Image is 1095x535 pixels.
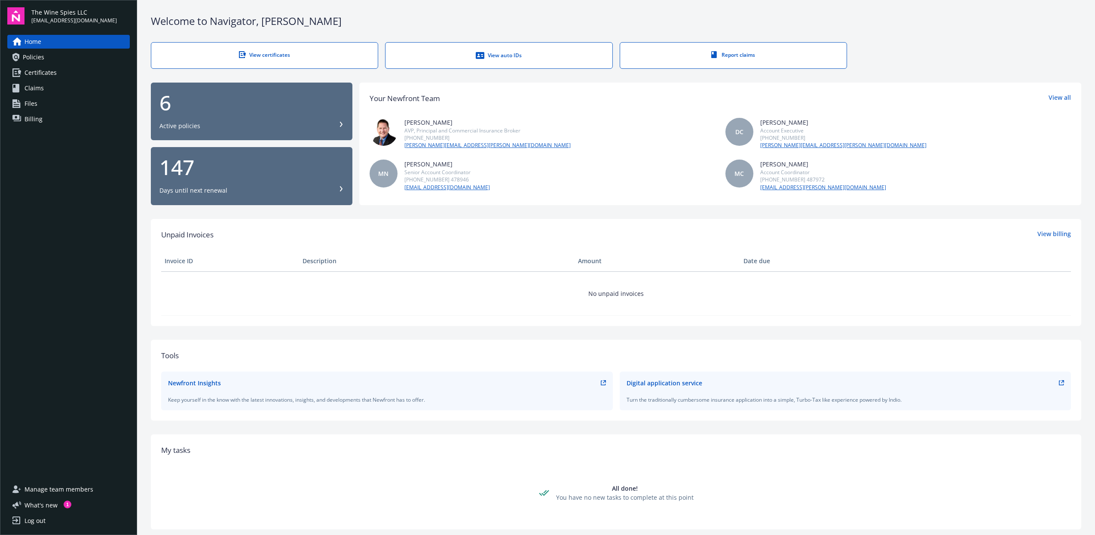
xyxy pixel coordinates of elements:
[760,127,927,134] div: Account Executive
[760,176,886,183] div: [PHONE_NUMBER] 487972
[556,484,694,493] div: All done!
[7,483,130,496] a: Manage team members
[161,229,214,240] span: Unpaid Invoices
[151,42,378,69] a: View certificates
[31,17,117,25] span: [EMAIL_ADDRESS][DOMAIN_NAME]
[385,42,612,69] a: View auto IDs
[378,169,388,178] span: MN
[7,66,130,80] a: Certificates
[620,42,847,69] a: Report claims
[627,396,1064,403] div: Turn the traditionally cumbersome insurance application into a simple, Turbo-Tax like experience ...
[7,81,130,95] a: Claims
[24,66,57,80] span: Certificates
[31,7,130,25] button: The Wine Spies LLC[EMAIL_ADDRESS][DOMAIN_NAME]
[760,118,927,127] div: [PERSON_NAME]
[403,51,595,60] div: View auto IDs
[159,122,200,130] div: Active policies
[404,141,571,149] a: [PERSON_NAME][EMAIL_ADDRESS][PERSON_NAME][DOMAIN_NAME]
[7,501,71,510] button: What's new1
[7,97,130,111] a: Files
[760,169,886,176] div: Account Coordinator
[159,92,344,113] div: 6
[161,251,299,271] th: Invoice ID
[151,83,352,141] button: 6Active policies
[760,134,927,141] div: [PHONE_NUMBER]
[404,176,490,183] div: [PHONE_NUMBER] 478946
[760,184,886,191] a: [EMAIL_ADDRESS][PERSON_NAME][DOMAIN_NAME]
[740,251,878,271] th: Date due
[159,186,227,195] div: Days until next renewal
[760,160,886,169] div: [PERSON_NAME]
[24,514,46,528] div: Log out
[735,127,743,136] span: DC
[168,396,606,403] div: Keep yourself in the know with the latest innovations, insights, and developments that Newfront h...
[151,14,1081,28] div: Welcome to Navigator , [PERSON_NAME]
[64,501,71,508] div: 1
[7,50,130,64] a: Policies
[31,8,117,17] span: The Wine Spies LLC
[734,169,744,178] span: MC
[404,134,571,141] div: [PHONE_NUMBER]
[7,112,130,126] a: Billing
[168,378,221,387] div: Newfront Insights
[24,35,41,49] span: Home
[370,93,440,104] div: Your Newfront Team
[168,51,361,58] div: View certificates
[404,169,490,176] div: Senior Account Coordinator
[404,184,490,191] a: [EMAIL_ADDRESS][DOMAIN_NAME]
[575,251,740,271] th: Amount
[627,378,702,387] div: Digital application service
[151,147,352,205] button: 147Days until next renewal
[7,7,24,25] img: navigator-logo.svg
[1049,93,1071,104] a: View all
[161,445,1071,456] div: My tasks
[24,81,44,95] span: Claims
[24,501,58,510] span: What ' s new
[760,141,927,149] a: [PERSON_NAME][EMAIL_ADDRESS][PERSON_NAME][DOMAIN_NAME]
[7,35,130,49] a: Home
[556,493,694,502] div: You have no new tasks to complete at this point
[23,50,44,64] span: Policies
[24,483,93,496] span: Manage team members
[370,118,398,146] img: photo
[404,127,571,134] div: AVP, Principal and Commercial Insurance Broker
[161,271,1071,315] td: No unpaid invoices
[404,118,571,127] div: [PERSON_NAME]
[637,51,829,58] div: Report claims
[404,160,490,169] div: [PERSON_NAME]
[161,350,1071,361] div: Tools
[159,157,344,178] div: 147
[24,97,37,111] span: Files
[24,112,43,126] span: Billing
[1037,229,1071,240] a: View billing
[299,251,575,271] th: Description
